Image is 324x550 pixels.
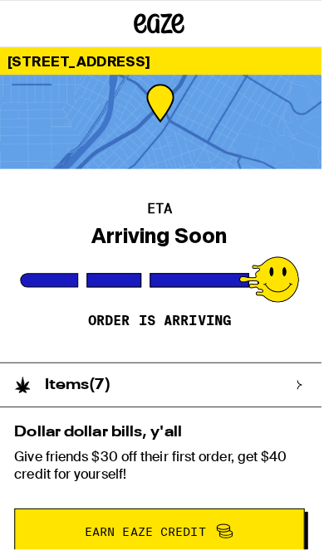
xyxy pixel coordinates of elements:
h2: ETA [148,200,173,213]
p: Give friends $30 off their first order, get $40 credit for yourself! [17,442,303,477]
button: Earn Eaze Credit [17,502,303,548]
p: Order is arriving [90,309,231,325]
h2: Dollar dollar bills, y'all [17,419,303,434]
span: Hi. Need any help? [12,12,137,28]
div: Arriving Soon [93,221,227,245]
span: Earn Eaze Credit [86,519,206,531]
h2: Items ( 7 ) [47,372,111,387]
